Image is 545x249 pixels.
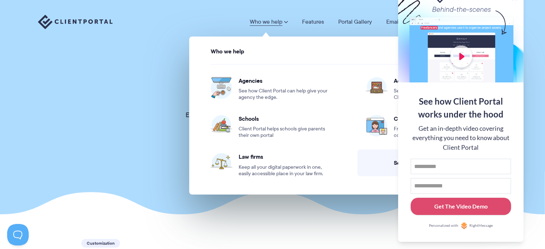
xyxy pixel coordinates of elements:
[434,202,488,211] div: Get The Video Demo
[302,19,324,25] a: Features
[239,77,331,84] span: Agencies
[469,223,493,229] span: RightMessage
[211,48,244,55] span: Who we help
[411,198,511,215] button: Get The Video Demo
[394,115,486,122] span: Coaches
[7,224,29,245] iframe: Toggle Customer Support
[174,64,371,102] h1: Simple yet powerful features
[411,124,511,152] div: Get an in-depth video covering everything you need to know about Client Portal
[394,77,486,84] span: Accountants
[239,115,331,122] span: Schools
[357,149,494,176] a: See all our use cases
[460,222,468,229] img: Personalized with RightMessage
[81,239,120,248] span: Customization
[386,19,419,25] a: Email Course
[239,126,331,139] span: Client Portal helps schools give parents their own portal
[189,37,507,195] ul: Who we help
[429,223,458,229] span: Personalized with
[239,164,331,177] span: Keep all your digital paperwork in one, easily accessible place in your law firm.
[193,57,503,184] ul: View pricing
[338,19,372,25] a: Portal Gallery
[174,110,371,131] p: Each feature in has been thoughtfully designed to give you the most simple – yet powerful – porta...
[239,153,331,160] span: Law firms
[394,126,486,139] span: From lifestyle coaching to business consulting, keep your clients on track.
[411,222,511,229] a: Personalized withRightMessage
[250,19,288,25] a: Who we help
[411,95,511,121] div: See how Client Portal works under the hood
[394,88,486,101] span: See how accountants and CPA’s use Client Portal to keep everything together.
[239,88,331,101] span: See how Client Portal can help give your agency the edge.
